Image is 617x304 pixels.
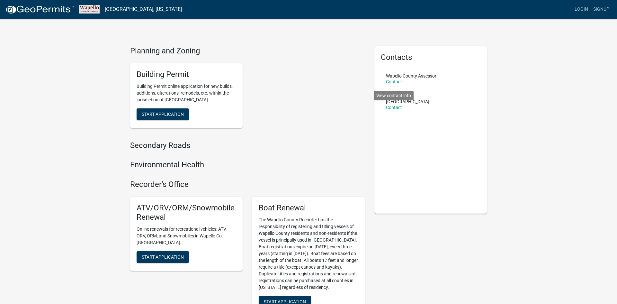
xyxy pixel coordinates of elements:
[142,254,184,259] span: Start Application
[386,105,402,110] a: Contact
[591,3,612,15] a: Signup
[259,216,358,291] p: The Wapello County Recorder has the responsibility of registering and titling vessels of Wapello ...
[386,99,429,104] p: [GEOGRAPHIC_DATA]
[130,180,365,189] h4: Recorder's Office
[79,5,100,14] img: Wapello County, Iowa
[386,74,436,78] p: Wapello County Assessor
[130,46,365,56] h4: Planning and Zoning
[130,141,365,150] h4: Secondary Roads
[137,108,189,120] button: Start Application
[381,53,480,62] h5: Contacts
[259,203,358,213] h5: Boat Renewal
[105,4,182,15] a: [GEOGRAPHIC_DATA], [US_STATE]
[130,160,365,170] h4: Environmental Health
[572,3,591,15] a: Login
[137,226,236,246] p: Online renewals for recreational vehicles: ATV, ORV, ORM, and Snowmobiles in Wapello Co, [GEOGRAP...
[137,70,236,79] h5: Building Permit
[137,251,189,263] button: Start Application
[264,299,306,304] span: Start Application
[386,79,402,84] a: Contact
[142,111,184,116] span: Start Application
[137,203,236,222] h5: ATV/ORV/ORM/Snowmobile Renewal
[137,83,236,103] p: Building Permit online application for new builds, additions, alterations, remodels, etc. within ...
